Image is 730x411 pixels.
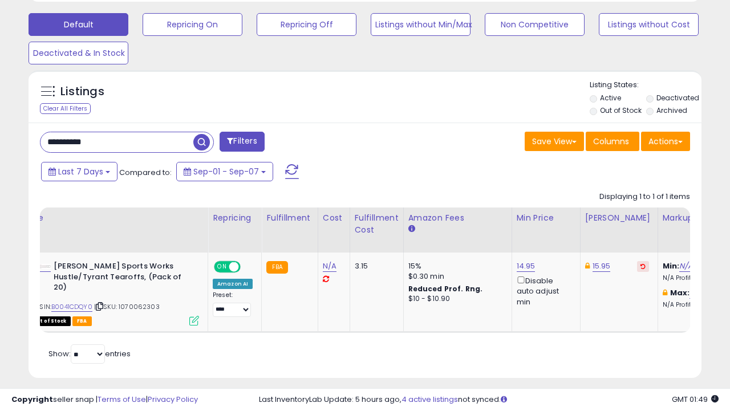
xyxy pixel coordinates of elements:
div: [PERSON_NAME] [585,212,653,224]
button: Sep-01 - Sep-07 [176,162,273,181]
label: Archived [656,105,687,115]
button: Save View [525,132,584,151]
div: 15% [408,261,503,271]
span: Sep-01 - Sep-07 [193,166,259,177]
a: N/A [323,261,336,272]
div: Cost [323,212,345,224]
div: $10 - $10.90 [408,294,503,304]
div: Preset: [213,291,253,317]
span: Compared to: [119,167,172,178]
div: Repricing [213,212,257,224]
i: This overrides the store level max markup for this listing [663,289,667,296]
small: FBA [266,261,287,274]
div: Clear All Filters [40,103,91,114]
b: Min: [663,261,680,271]
button: Repricing On [143,13,242,36]
h5: Listings [60,84,104,100]
span: FBA [72,316,92,326]
div: Title [25,212,203,224]
button: Deactivated & In Stock [29,42,128,64]
a: Terms of Use [98,394,146,405]
button: Last 7 Days [41,162,117,181]
span: | SKU: 1070062303 [94,302,160,311]
a: Privacy Policy [148,394,198,405]
span: ON [215,262,229,272]
span: 2025-09-16 01:49 GMT [672,394,719,405]
i: Revert to store-level Dynamic Max Price [640,263,646,269]
button: Columns [586,132,639,151]
div: $0.30 min [408,271,503,282]
div: Last InventoryLab Update: 5 hours ago, not synced. [259,394,719,405]
a: B0041CDQY0 [51,302,92,312]
div: Min Price [517,212,575,224]
span: All listings that are currently out of stock and unavailable for purchase on Amazon [28,316,71,326]
button: Listings without Cost [599,13,699,36]
div: Amazon AI [213,279,253,289]
label: Active [600,93,621,103]
a: N/A [679,261,693,272]
div: seller snap | | [11,394,198,405]
span: Last 7 Days [58,166,103,177]
small: Amazon Fees. [408,224,415,234]
label: Out of Stock [600,105,642,115]
div: Fulfillment Cost [355,212,399,236]
b: Reduced Prof. Rng. [408,284,483,294]
a: N/A [690,287,703,299]
label: Deactivated [656,93,699,103]
span: OFF [239,262,257,272]
div: Amazon Fees [408,212,507,224]
span: Show: entries [48,348,131,359]
strong: Copyright [11,394,53,405]
b: [PERSON_NAME] Sports Works Hustle/Tyrant Tearoffs, (Pack of 20) [54,261,192,296]
div: Displaying 1 to 1 of 1 items [599,192,690,202]
b: Max: [670,287,690,298]
button: Actions [641,132,690,151]
button: Listings without Min/Max [371,13,471,36]
a: 4 active listings [401,394,458,405]
i: This overrides the store level Dynamic Max Price for this listing [585,262,590,270]
div: Disable auto adjust min [517,274,571,307]
button: Non Competitive [485,13,585,36]
a: 15.95 [593,261,611,272]
div: Fulfillment [266,212,313,224]
div: 3.15 [355,261,395,271]
span: Columns [593,136,629,147]
button: Filters [220,132,264,152]
p: Listing States: [590,80,701,91]
button: Default [29,13,128,36]
a: 14.95 [517,261,536,272]
button: Repricing Off [257,13,356,36]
